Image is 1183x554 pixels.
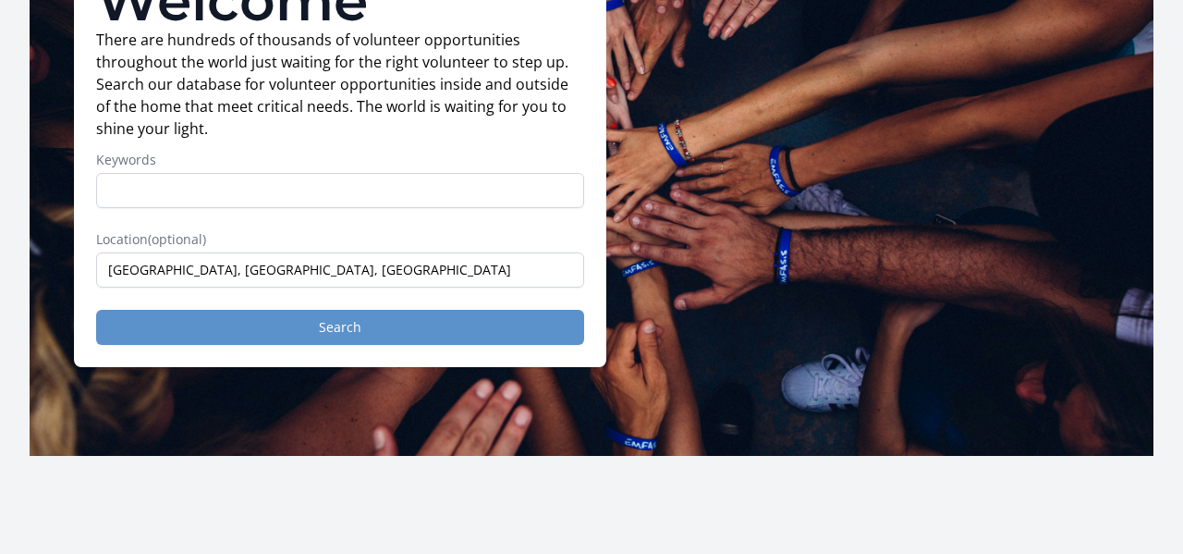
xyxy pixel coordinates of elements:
[96,252,584,288] input: Enter a location
[96,230,584,249] label: Location
[96,29,584,140] p: There are hundreds of thousands of volunteer opportunities throughout the world just waiting for ...
[96,310,584,345] button: Search
[148,230,206,248] span: (optional)
[96,151,584,169] label: Keywords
